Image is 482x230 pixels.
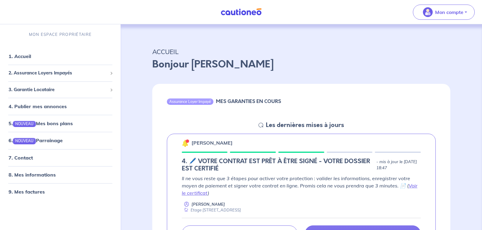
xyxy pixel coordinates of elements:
[152,46,450,57] p: ACCUEIL
[9,103,67,109] a: 4. Publier mes annonces
[9,137,63,143] a: 6.NOUVEAUParrainage
[413,5,475,20] button: illu_account_valid_menu.svgMon compte
[182,183,417,196] a: Voir le certificat
[9,189,45,195] a: 9. Mes factures
[152,57,450,72] p: Bonjour [PERSON_NAME]
[2,186,118,198] div: 9. Mes factures
[29,32,92,37] p: MON ESPACE PROPRIÉTAIRE
[182,207,241,213] div: Etage [STREET_ADDRESS]
[182,158,374,172] h5: 4. 🖊️ VOTRE CONTRAT EST PRÊT À ÊTRE SIGNÉ - VOTRE DOSSIER EST CERTIFIÉ
[2,134,118,146] div: 6.NOUVEAUParrainage
[9,120,73,126] a: 5.NOUVEAUMes bons plans
[266,122,344,129] h5: Les dernières mises à jours
[218,8,264,16] img: Cautioneo
[435,9,463,16] p: Mon compte
[423,7,433,17] img: illu_account_valid_menu.svg
[2,169,118,181] div: 8. Mes informations
[167,98,213,105] div: Assurance Loyer Impayé
[2,152,118,164] div: 7. Contact
[9,70,107,77] span: 2. Assurance Loyers Impayés
[216,98,281,104] h6: MES GARANTIES EN COURS
[182,158,421,172] div: state: CONTRACT-INFO-IN-PROGRESS, Context: NEW,CHOOSE-CERTIFICATE,ALONE,LESSOR-DOCUMENTS
[376,159,421,171] p: - mis à jour le [DATE] 18:47
[192,139,233,146] p: [PERSON_NAME]
[182,175,421,197] p: Il ne vous reste que 3 étapes pour activer votre protection : valider les informations, enregistr...
[182,139,189,147] img: 🔔
[2,67,118,79] div: 2. Assurance Loyers Impayés
[192,201,225,207] p: [PERSON_NAME]
[9,53,31,59] a: 1. Accueil
[9,86,107,93] span: 3. Garantie Locataire
[9,155,33,161] a: 7. Contact
[9,172,56,178] a: 8. Mes informations
[2,50,118,62] div: 1. Accueil
[2,100,118,112] div: 4. Publier mes annonces
[2,117,118,129] div: 5.NOUVEAUMes bons plans
[2,84,118,96] div: 3. Garantie Locataire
